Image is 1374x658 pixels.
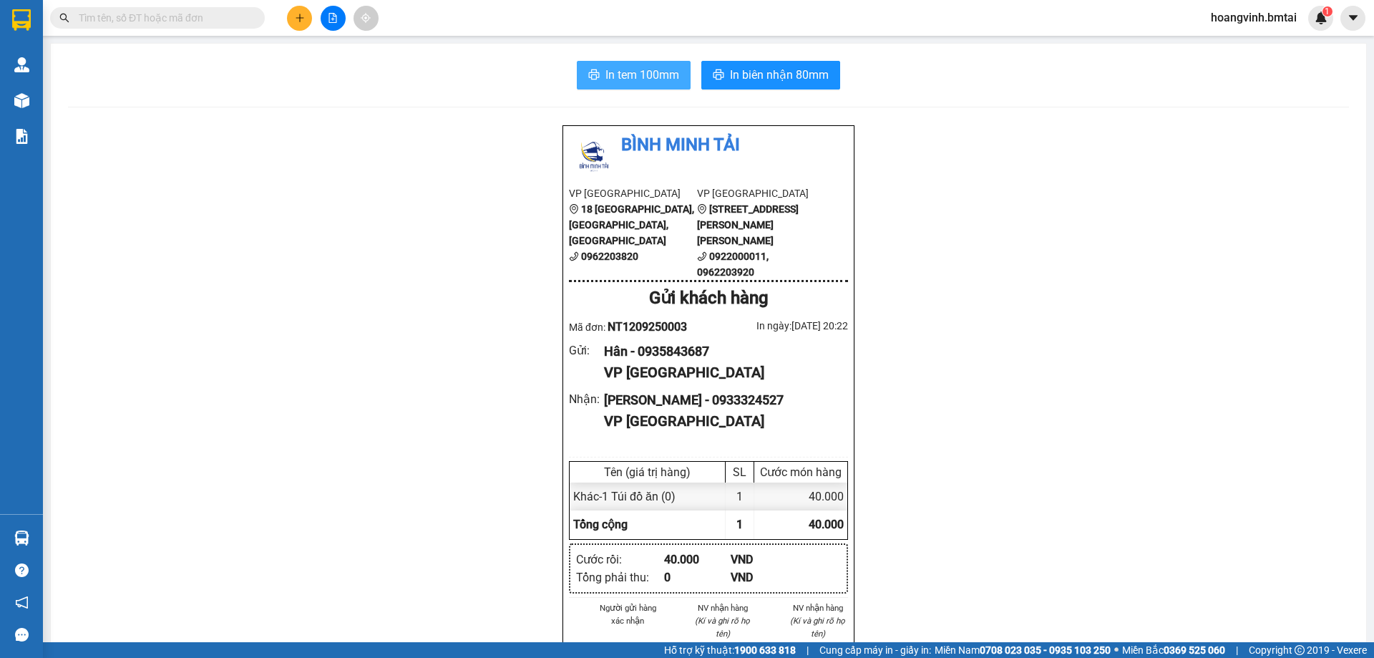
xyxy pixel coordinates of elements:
button: printerIn tem 100mm [577,61,691,89]
img: warehouse-icon [14,531,29,546]
img: solution-icon [14,129,29,144]
div: Tên (giá trị hàng) [573,465,721,479]
div: VND [731,551,797,569]
span: Khác - 1 Túi đồ ăn (0) [573,490,676,503]
span: 40.000 [809,518,844,531]
button: aim [354,6,379,31]
div: VP [GEOGRAPHIC_DATA] [604,362,837,384]
img: logo.jpg [569,132,619,182]
b: [STREET_ADDRESS][PERSON_NAME][PERSON_NAME] [697,203,799,246]
div: Tổng phải thu : [576,569,664,586]
div: 1 [726,483,754,511]
div: Hân - 0935843687 [604,342,837,362]
div: Cước món hàng [758,465,844,479]
img: warehouse-icon [14,57,29,72]
button: caret-down [1340,6,1365,31]
sup: 1 [1322,6,1332,16]
strong: 0708 023 035 - 0935 103 250 [980,644,1111,656]
li: Người gửi hàng xác nhận [598,601,658,627]
li: NV nhận hàng [787,601,848,614]
span: environment [697,204,707,214]
span: caret-down [1347,11,1360,24]
img: logo.jpg [7,7,57,57]
span: phone [697,251,707,261]
div: 40.000 [664,551,731,569]
li: VP [GEOGRAPHIC_DATA] [697,185,825,201]
span: file-add [328,13,338,23]
div: VND [731,569,797,586]
span: aim [361,13,371,23]
input: Tìm tên, số ĐT hoặc mã đơn [79,10,248,26]
li: VP [GEOGRAPHIC_DATA] [7,61,99,108]
span: Tổng cộng [573,518,628,531]
b: 0922000011, 0962203920 [697,251,769,278]
span: 1 [1325,6,1330,16]
img: icon-new-feature [1315,11,1327,24]
span: hoangvinh.bmtai [1199,9,1308,26]
div: Gửi khách hàng [569,285,848,312]
div: SL [729,465,750,479]
span: In biên nhận 80mm [730,66,829,84]
span: plus [295,13,305,23]
button: file-add [321,6,346,31]
img: warehouse-icon [14,93,29,108]
span: copyright [1295,645,1305,655]
div: Cước rồi : [576,551,664,569]
span: phone [569,251,579,261]
li: Bình Minh Tải [7,7,208,34]
div: [PERSON_NAME] - 0933324527 [604,390,837,410]
span: Cung cấp máy in - giấy in: [819,642,931,658]
div: VP [GEOGRAPHIC_DATA] [604,410,837,432]
span: Miền Nam [935,642,1111,658]
i: (Kí và ghi rõ họ tên) [695,616,750,639]
img: logo-vxr [12,9,31,31]
span: | [1236,642,1238,658]
div: 0 [664,569,731,586]
span: printer [713,69,724,82]
span: environment [569,204,579,214]
li: VP [GEOGRAPHIC_DATA] [569,185,697,201]
div: 40.000 [754,483,847,511]
button: printerIn biên nhận 80mm [701,61,840,89]
b: 18 [GEOGRAPHIC_DATA], [GEOGRAPHIC_DATA], [GEOGRAPHIC_DATA] [569,203,694,246]
li: VP [GEOGRAPHIC_DATA] [99,61,190,108]
span: | [807,642,809,658]
span: printer [588,69,600,82]
span: search [59,13,69,23]
span: In tem 100mm [605,66,679,84]
span: ⚪️ [1114,647,1119,653]
span: NT1209250003 [608,320,687,334]
span: Hỗ trợ kỹ thuật: [664,642,796,658]
span: message [15,628,29,642]
div: Gửi : [569,342,604,359]
i: (Kí và ghi rõ họ tên) [790,616,845,639]
span: question-circle [15,563,29,577]
strong: 1900 633 818 [734,644,796,656]
li: NV nhận hàng [693,601,754,614]
strong: 0369 525 060 [1164,644,1225,656]
span: notification [15,596,29,609]
span: Miền Bắc [1122,642,1225,658]
b: 0962203820 [581,251,638,262]
button: plus [287,6,312,31]
span: 1 [736,518,743,531]
div: In ngày: [DATE] 20:22 [708,318,848,334]
div: Nhận : [569,390,604,408]
div: Mã đơn: [569,318,708,336]
li: Bình Minh Tải [569,132,848,159]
